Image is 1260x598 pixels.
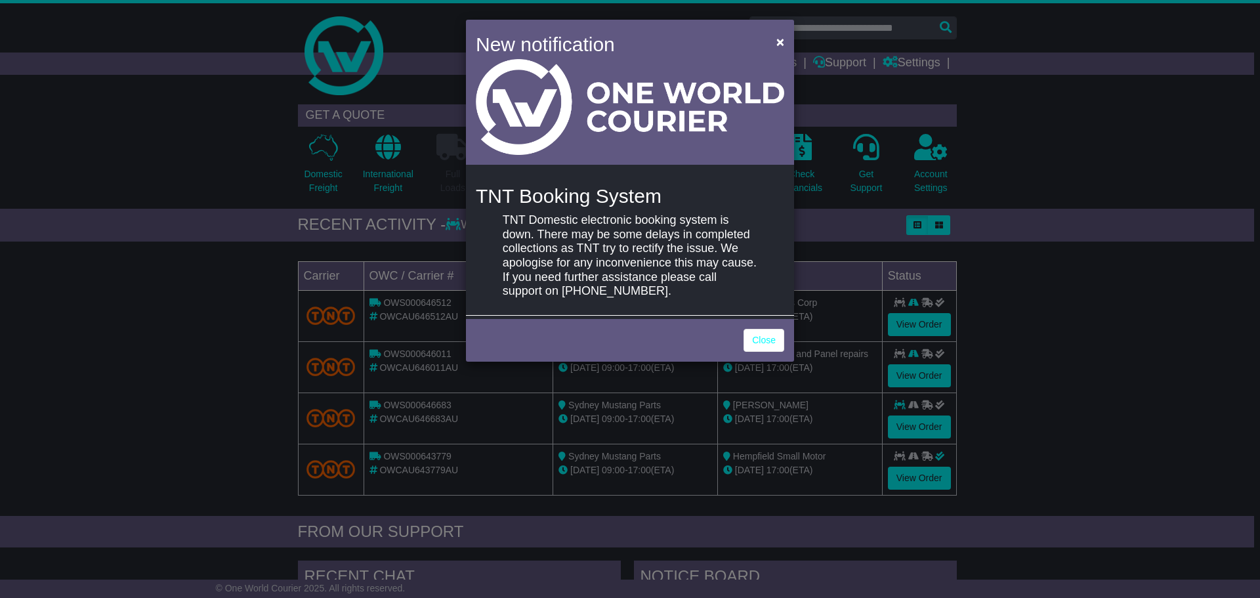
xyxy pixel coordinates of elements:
[776,34,784,49] span: ×
[503,213,757,299] p: TNT Domestic electronic booking system is down. There may be some delays in completed collections...
[476,185,784,207] h4: TNT Booking System
[770,28,791,55] button: Close
[476,59,784,155] img: Light
[476,30,757,59] h4: New notification
[744,329,784,352] a: Close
